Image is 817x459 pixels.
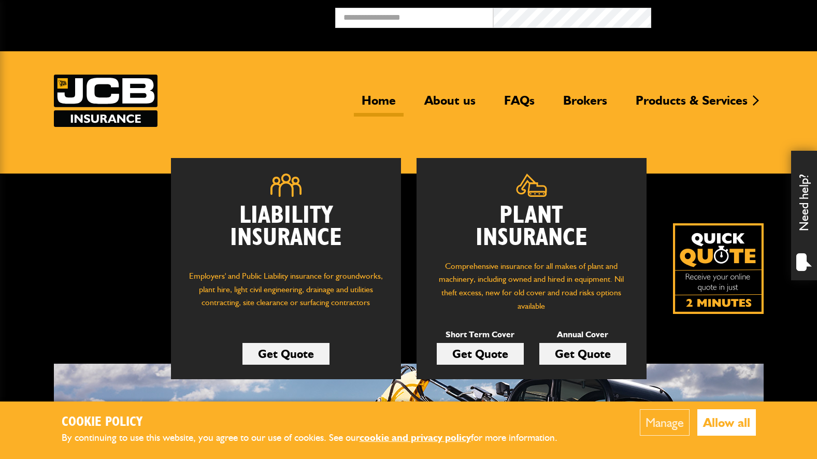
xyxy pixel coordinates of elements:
a: Get Quote [242,343,329,365]
a: Brokers [555,93,615,117]
button: Allow all [697,409,756,436]
button: Manage [640,409,690,436]
p: Short Term Cover [437,328,524,341]
a: Get Quote [437,343,524,365]
p: Employers' and Public Liability insurance for groundworks, plant hire, light civil engineering, d... [187,269,385,319]
img: JCB Insurance Services logo [54,75,157,127]
h2: Cookie Policy [62,414,575,431]
div: Need help? [791,151,817,280]
p: Annual Cover [539,328,626,341]
a: Products & Services [628,93,755,117]
a: Get your insurance quote isn just 2-minutes [673,223,764,314]
button: Broker Login [651,8,809,24]
a: JCB Insurance Services [54,75,157,127]
h2: Liability Insurance [187,205,385,260]
a: About us [417,93,483,117]
img: Quick Quote [673,223,764,314]
p: Comprehensive insurance for all makes of plant and machinery, including owned and hired in equipm... [432,260,631,312]
a: FAQs [496,93,542,117]
a: cookie and privacy policy [360,432,471,443]
h2: Plant Insurance [432,205,631,249]
p: By continuing to use this website, you agree to our use of cookies. See our for more information. [62,430,575,446]
a: Get Quote [539,343,626,365]
a: Home [354,93,404,117]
